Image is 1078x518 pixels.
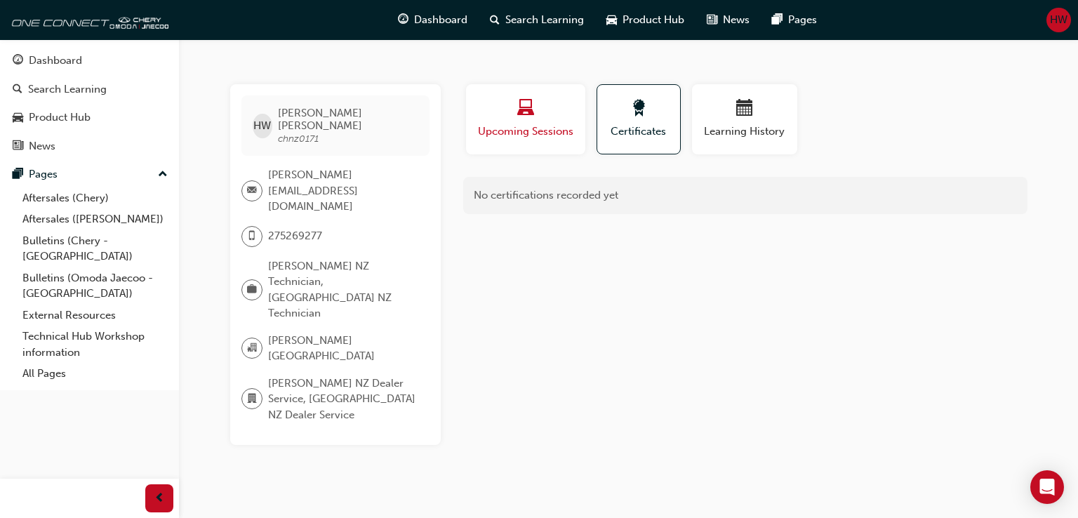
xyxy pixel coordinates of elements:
[398,11,408,29] span: guage-icon
[17,208,173,230] a: Aftersales ([PERSON_NAME])
[29,53,82,69] div: Dashboard
[247,182,257,200] span: email-icon
[268,258,418,321] span: [PERSON_NAME] NZ Technician, [GEOGRAPHIC_DATA] NZ Technician
[13,84,22,96] span: search-icon
[13,55,23,67] span: guage-icon
[630,100,647,119] span: award-icon
[29,138,55,154] div: News
[6,48,173,74] a: Dashboard
[247,227,257,246] span: mobile-icon
[17,267,173,305] a: Bulletins (Omoda Jaecoo - [GEOGRAPHIC_DATA])
[463,177,1027,214] div: No certifications recorded yet
[414,12,467,28] span: Dashboard
[17,230,173,267] a: Bulletins (Chery - [GEOGRAPHIC_DATA])
[1050,12,1067,28] span: HW
[13,112,23,124] span: car-icon
[692,84,797,154] button: Learning History
[490,11,500,29] span: search-icon
[17,363,173,385] a: All Pages
[268,167,418,215] span: [PERSON_NAME][EMAIL_ADDRESS][DOMAIN_NAME]
[17,305,173,326] a: External Resources
[6,133,173,159] a: News
[154,490,165,507] span: prev-icon
[1030,470,1064,504] div: Open Intercom Messenger
[466,84,585,154] button: Upcoming Sessions
[13,168,23,181] span: pages-icon
[13,140,23,153] span: news-icon
[703,124,787,140] span: Learning History
[623,12,684,28] span: Product Hub
[772,11,783,29] span: pages-icon
[1046,8,1071,32] button: HW
[6,161,173,187] button: Pages
[247,390,257,409] span: department-icon
[247,339,257,357] span: organisation-icon
[505,12,584,28] span: Search Learning
[17,326,173,363] a: Technical Hub Workshop information
[158,166,168,184] span: up-icon
[6,77,173,102] a: Search Learning
[696,6,761,34] a: news-iconNews
[28,81,107,98] div: Search Learning
[29,166,58,182] div: Pages
[479,6,595,34] a: search-iconSearch Learning
[477,124,575,140] span: Upcoming Sessions
[723,12,750,28] span: News
[268,228,322,244] span: 275269277
[606,11,617,29] span: car-icon
[597,84,681,154] button: Certificates
[6,45,173,161] button: DashboardSearch LearningProduct HubNews
[7,6,168,34] img: oneconnect
[761,6,828,34] a: pages-iconPages
[278,133,319,145] span: chnz0171
[247,281,257,299] span: briefcase-icon
[387,6,479,34] a: guage-iconDashboard
[707,11,717,29] span: news-icon
[595,6,696,34] a: car-iconProduct Hub
[517,100,534,119] span: laptop-icon
[6,105,173,131] a: Product Hub
[29,109,91,126] div: Product Hub
[17,187,173,209] a: Aftersales (Chery)
[788,12,817,28] span: Pages
[608,124,670,140] span: Certificates
[268,333,418,364] span: [PERSON_NAME] [GEOGRAPHIC_DATA]
[736,100,753,119] span: calendar-icon
[278,107,418,132] span: [PERSON_NAME] [PERSON_NAME]
[253,118,271,134] span: HW
[268,376,418,423] span: [PERSON_NAME] NZ Dealer Service, [GEOGRAPHIC_DATA] NZ Dealer Service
